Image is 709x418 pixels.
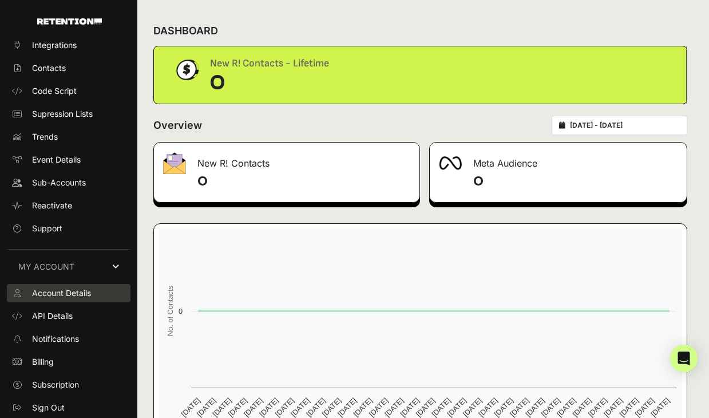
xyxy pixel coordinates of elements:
a: Sign Out [7,399,130,417]
h2: Overview [153,117,202,133]
a: Notifications [7,330,130,348]
a: Trends [7,128,130,146]
span: Reactivate [32,200,72,211]
span: Integrations [32,40,77,51]
a: Contacts [7,59,130,77]
img: fa-meta-2f981b61bb99beabf952f7030308934f19ce035c18b003e963880cc3fabeebb7.png [439,156,462,170]
img: fa-envelope-19ae18322b30453b285274b1b8af3d052b27d846a4fbe8435d1a52b978f639a2.png [163,152,186,174]
span: Sub-Accounts [32,177,86,188]
a: API Details [7,307,130,325]
span: Sign Out [32,402,65,413]
span: MY ACCOUNT [18,261,74,273]
a: Account Details [7,284,130,302]
div: New R! Contacts [154,143,419,177]
img: dollar-coin-05c43ed7efb7bc0c12610022525b4bbbb207c7efeef5aecc26f025e68dcafac9.png [172,56,201,84]
a: MY ACCOUNT [7,249,130,284]
a: Integrations [7,36,130,54]
span: Billing [32,356,54,368]
h4: 0 [473,172,678,191]
span: API Details [32,310,73,322]
div: Open Intercom Messenger [670,345,698,372]
a: Subscription [7,376,130,394]
a: Reactivate [7,196,130,215]
a: Support [7,219,130,238]
span: Notifications [32,333,79,345]
text: No. of Contacts [166,286,175,336]
div: 0 [210,72,329,94]
h2: DASHBOARD [153,23,218,39]
span: Support [32,223,62,234]
text: 0 [179,307,183,316]
a: Code Script [7,82,130,100]
span: Account Details [32,287,91,299]
span: Supression Lists [32,108,93,120]
div: Meta Audience [430,143,687,177]
span: Subscription [32,379,79,391]
span: Event Details [32,154,81,165]
img: Retention.com [37,18,102,25]
a: Billing [7,353,130,371]
span: Code Script [32,85,77,97]
a: Event Details [7,151,130,169]
a: Supression Lists [7,105,130,123]
div: New R! Contacts - Lifetime [210,56,329,72]
h4: 0 [197,172,410,191]
span: Contacts [32,62,66,74]
a: Sub-Accounts [7,173,130,192]
span: Trends [32,131,58,143]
